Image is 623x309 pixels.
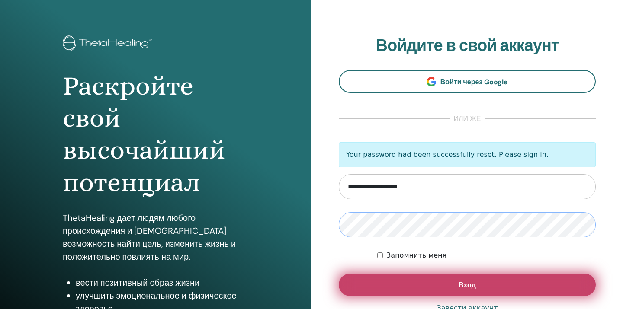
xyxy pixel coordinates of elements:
[339,70,596,93] a: Войти через Google
[377,250,596,261] div: Keep me authenticated indefinitely or until I manually logout
[76,276,249,289] li: вести позитивный образ жизни
[63,211,249,263] p: ThetaHealing дает людям любого происхождения и [DEMOGRAPHIC_DATA] возможность найти цель, изменит...
[450,114,485,124] span: или же
[386,250,446,261] label: Запомнить меня
[339,142,596,167] p: Your password had been successfully reset. Please sign in.
[63,70,249,199] h1: Раскройте свой высочайший потенциал
[459,280,476,290] span: Вход
[440,77,508,86] span: Войти через Google
[339,36,596,56] h2: Войдите в свой аккаунт
[339,274,596,296] button: Вход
